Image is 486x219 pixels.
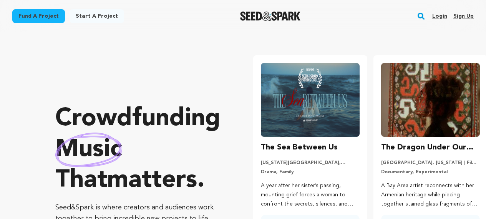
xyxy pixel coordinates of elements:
img: The Dragon Under Our Feet image [381,63,480,137]
h3: The Dragon Under Our Feet [381,141,480,154]
p: [US_STATE][GEOGRAPHIC_DATA], [US_STATE] | Film Short [261,160,360,166]
span: matters [107,168,197,193]
p: Crowdfunding that . [55,104,222,196]
p: Documentary, Experimental [381,169,480,175]
img: hand sketched image [55,133,122,167]
a: Fund a project [12,9,65,23]
img: Seed&Spark Logo Dark Mode [240,12,300,21]
a: Start a project [70,9,124,23]
p: A year after her sister’s passing, mounting grief forces a woman to confront the secrets, silence... [261,181,360,209]
h3: The Sea Between Us [261,141,338,154]
a: Sign up [453,10,474,22]
a: Seed&Spark Homepage [240,12,300,21]
p: [GEOGRAPHIC_DATA], [US_STATE] | Film Feature [381,160,480,166]
a: Login [432,10,447,22]
p: Drama, Family [261,169,360,175]
img: The Sea Between Us image [261,63,360,137]
p: A Bay Area artist reconnects with her Armenian heritage while piecing together stained glass frag... [381,181,480,209]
